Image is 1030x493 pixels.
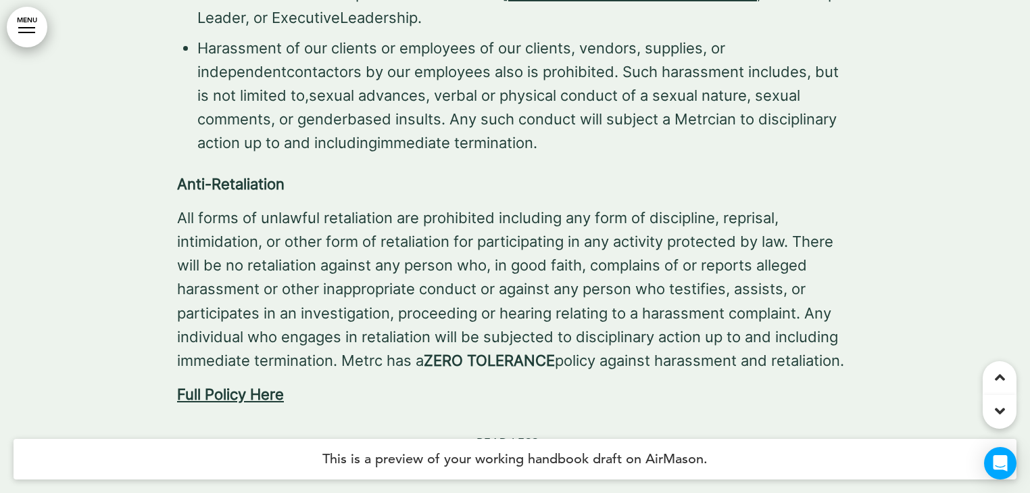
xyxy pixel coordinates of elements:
span: Read Less [476,437,539,448]
strong: ZERO TOLERANCE [424,352,555,369]
a: MENU [7,7,47,47]
a: Full Policy Here [177,385,284,403]
span: All forms of unlawful retaliation are prohibited including any form of discipline, reprisal, inti... [177,209,844,369]
h4: This is a preview of your working handbook draft on AirMason. [14,439,1016,479]
span: immediate termination. [377,134,537,151]
span: contactors by our employees also is prohibited. Such harassment includes, but is not limited to, [197,63,839,104]
span: based insults. Any such conduct will subject a Metrcian to disciplinary action up to and including [197,110,837,151]
div: Open Intercom Messenger [984,447,1016,479]
span: Harassment of our clients or employees of our clients, vendors, supplies, or independent [197,39,839,152]
span: sexual advances, verbal or physical conduct of a sexual nature, sexual comments, or gender [197,87,800,128]
span: Leadership. [340,9,422,26]
strong: Anti-Retaliation [177,175,285,193]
